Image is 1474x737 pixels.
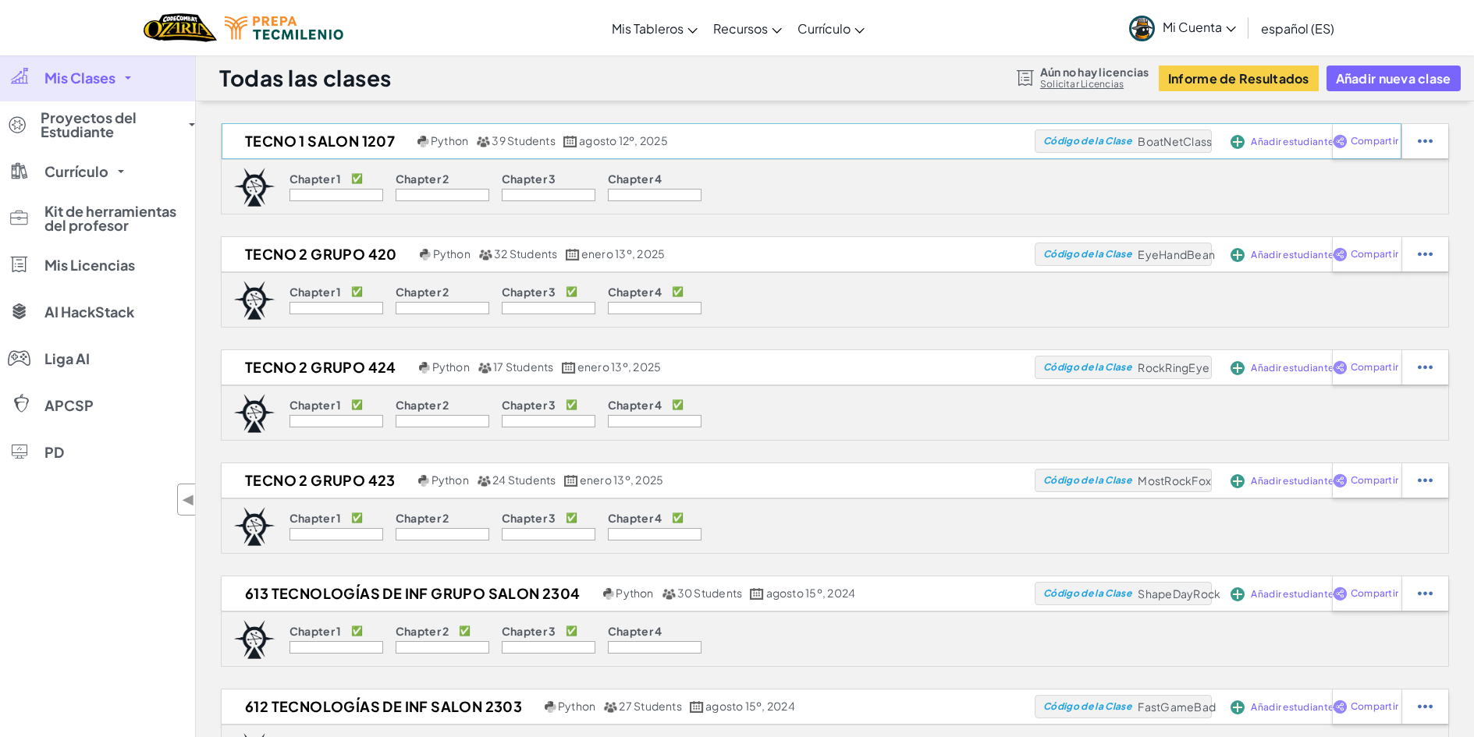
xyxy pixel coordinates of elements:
[1333,360,1348,374] img: IconShare_Purple.svg
[417,136,429,147] img: python.png
[222,356,415,379] h2: TECNO 2 GRUPO 424
[492,133,556,147] span: 39 Students
[233,168,275,207] img: logo
[580,473,663,487] span: enero 13º, 2025
[44,71,115,85] span: Mis Clases
[1129,16,1155,41] img: avatar
[1043,476,1131,485] span: Código de la Clase
[351,399,363,411] p: ✅
[566,625,577,637] p: ✅
[566,512,577,524] p: ✅
[289,399,342,411] p: Chapter 1
[1251,590,1338,599] span: Añadir estudiantes
[1040,66,1149,78] span: Aún no hay licencias
[222,582,599,605] h2: 613 TECNOLOGÍAS DE INF GRUPO SALON 2304
[1418,586,1433,601] img: IconStudentEllipsis.svg
[566,285,577,298] p: ✅
[603,701,617,713] img: MultipleUsers.png
[677,586,743,600] span: 30 Students
[577,360,661,374] span: enero 13º, 2025
[1418,247,1433,261] img: IconStudentEllipsis.svg
[44,258,135,272] span: Mis Licencias
[477,475,491,487] img: MultipleUsers.png
[233,620,275,659] img: logo
[1253,7,1342,49] a: español (ES)
[1251,137,1338,147] span: Añadir estudiantes
[222,695,1035,718] a: 612 TECNOLOGÍAS DE INF SALON 2303 Python 27 Students agosto 15º, 2024
[225,16,343,40] img: Tecmilenio logo
[1138,360,1209,374] span: RockRingEye
[1231,248,1245,262] img: IconAddStudents.svg
[564,475,578,487] img: calendar.svg
[222,243,416,266] h2: TECNO 2 GRUPO 420
[1231,587,1245,601] img: IconAddStudents.svg
[1251,363,1338,373] span: Añadir estudiantes
[476,136,490,147] img: MultipleUsers.png
[1231,700,1245,714] img: IconAddStudents.svg
[222,695,541,718] h2: 612 TECNOLOGÍAS DE INF SALON 2303
[1333,473,1348,487] img: IconShare_Purple.svg
[1121,3,1244,52] a: Mi Cuenta
[566,399,577,411] p: ✅
[44,204,185,232] span: Kit de herramientas del profesor
[1043,250,1131,259] span: Código de la Clase
[1418,134,1433,148] img: IconStudentEllipsis.svg
[431,133,468,147] span: Python
[502,512,556,524] p: Chapter 3
[233,394,275,433] img: logo
[1138,700,1216,714] span: FastGameBad
[396,512,449,524] p: Chapter 2
[1231,361,1245,375] img: IconAddStudents.svg
[492,473,556,487] span: 24 Students
[1163,19,1236,35] span: Mi Cuenta
[1418,473,1433,487] img: IconStudentEllipsis.svg
[608,512,662,524] p: Chapter 4
[672,512,684,524] p: ✅
[351,512,363,524] p: ✅
[705,699,795,713] span: agosto 15º, 2024
[790,7,872,49] a: Currículo
[41,111,179,139] span: Proyectos del Estudiante
[558,699,595,713] span: Python
[766,586,856,600] span: agosto 15º, 2024
[433,246,471,260] span: Python
[289,285,342,298] p: Chapter 1
[478,362,492,374] img: MultipleUsers.png
[1351,589,1398,598] span: Compartir
[1231,474,1245,488] img: IconAddStudents.svg
[1333,247,1348,261] img: IconShare_Purple.svg
[1251,250,1338,260] span: Añadir estudiantes
[144,12,216,44] img: Home
[222,129,1035,153] a: TECNO 1 SALON 1207 Python 39 Students agosto 12º, 2025
[396,285,449,298] p: Chapter 2
[1418,700,1433,714] img: IconStudentEllipsis.svg
[144,12,216,44] a: Ozaria by CodeCombat logo
[1333,134,1348,148] img: IconShare_Purple.svg
[432,473,469,487] span: Python
[289,625,342,637] p: Chapter 1
[44,165,108,179] span: Currículo
[351,625,363,637] p: ✅
[1138,134,1212,148] span: BoatNetClass
[502,625,556,637] p: Chapter 3
[604,7,705,49] a: Mis Tableros
[396,625,449,637] p: Chapter 2
[493,360,554,374] span: 17 Students
[608,285,662,298] p: Chapter 4
[1351,136,1398,146] span: Compartir
[222,582,1035,605] a: 613 TECNOLOGÍAS DE INF GRUPO SALON 2304 Python 30 Students agosto 15º, 2024
[419,362,431,374] img: python.png
[1327,66,1461,91] button: Añadir nueva clase
[1351,250,1398,259] span: Compartir
[1418,360,1433,374] img: IconStudentEllipsis.svg
[1159,66,1319,91] button: Informe de Resultados
[1351,363,1398,372] span: Compartir
[1043,589,1131,598] span: Código de la Clase
[420,249,432,260] img: python.png
[219,63,392,93] h1: Todas las clases
[1138,473,1211,487] span: MostRockFox
[603,588,615,600] img: python.png
[432,360,470,374] span: Python
[672,399,684,411] p: ✅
